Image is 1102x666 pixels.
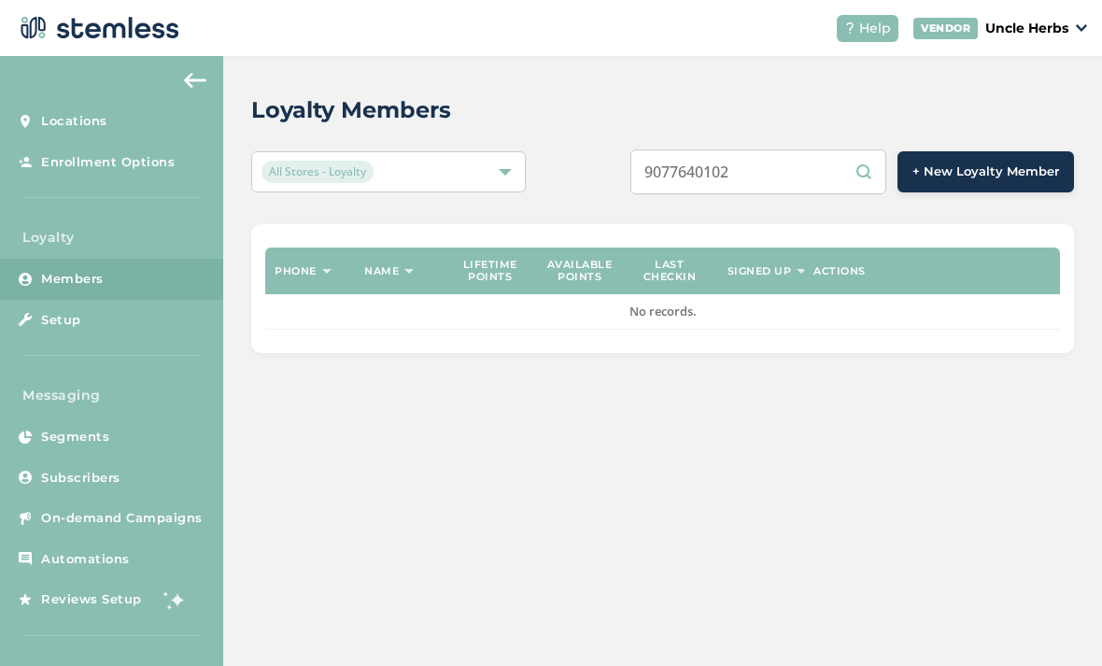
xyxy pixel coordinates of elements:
input: Search [630,149,886,194]
span: Enrollment Options [41,153,175,172]
div: VENDOR [913,18,978,39]
img: glitter-stars-b7820f95.gif [156,581,193,618]
h2: Loyalty Members [251,93,451,127]
span: On-demand Campaigns [41,509,203,528]
img: icon-help-white-03924b79.svg [844,22,855,34]
span: All Stores - Loyalty [261,161,374,183]
span: Locations [41,112,107,131]
span: No records. [629,303,697,319]
span: Help [859,19,891,38]
span: Reviews Setup [41,590,142,609]
label: Signed up [728,265,792,277]
p: Uncle Herbs [985,19,1068,38]
th: Actions [804,248,1060,294]
label: Phone [275,265,317,277]
button: + New Loyalty Member [897,151,1074,192]
label: Last checkin [634,259,705,283]
label: Name [364,265,399,277]
span: + New Loyalty Member [912,163,1059,181]
span: Subscribers [41,469,120,488]
img: icon-sort-1e1d7615.svg [322,269,332,274]
img: icon-sort-1e1d7615.svg [797,269,806,274]
iframe: Chat Widget [1009,576,1102,666]
span: Segments [41,428,109,446]
span: Members [41,270,104,289]
span: Setup [41,311,81,330]
img: icon_down-arrow-small-66adaf34.svg [1076,24,1087,32]
img: icon-arrow-back-accent-c549486e.svg [184,73,206,88]
label: Lifetime points [454,259,525,283]
img: icon-sort-1e1d7615.svg [404,269,414,274]
span: Automations [41,550,130,569]
label: Available points [544,259,615,283]
img: logo-dark-0685b13c.svg [15,9,179,47]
